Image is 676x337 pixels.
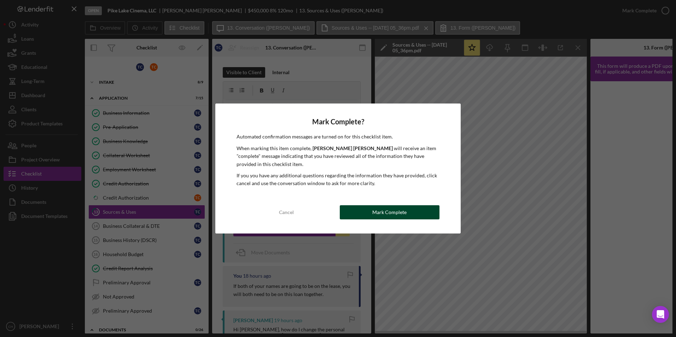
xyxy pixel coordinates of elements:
[279,205,294,219] div: Cancel
[237,172,439,188] p: If you you have any additional questions regarding the information they have provided, click canc...
[652,306,669,323] div: Open Intercom Messenger
[372,205,407,219] div: Mark Complete
[237,144,439,168] p: When marking this item complete, will receive an item "complete" message indicating that you have...
[237,205,336,219] button: Cancel
[313,145,393,151] b: [PERSON_NAME] [PERSON_NAME]
[237,133,439,141] p: Automated confirmation messages are turned on for this checklist item.
[237,118,439,126] h4: Mark Complete?
[340,205,439,219] button: Mark Complete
